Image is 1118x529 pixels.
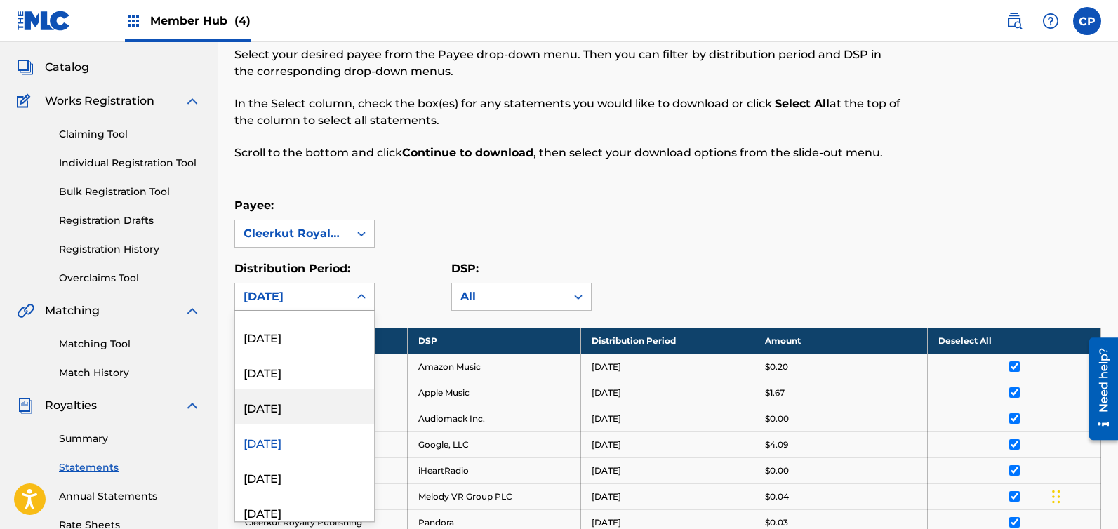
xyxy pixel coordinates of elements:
[460,288,557,305] div: All
[581,406,754,431] td: [DATE]
[150,13,251,29] span: Member Hub
[1000,7,1028,35] a: Public Search
[59,156,201,170] a: Individual Registration Tool
[17,59,34,76] img: Catalog
[45,59,89,76] span: Catalog
[408,483,581,509] td: Melody VR Group PLC
[408,431,581,457] td: Google, LLC
[59,185,201,199] a: Bulk Registration Tool
[765,516,788,529] p: $0.03
[59,271,201,286] a: Overclaims Tool
[408,457,581,483] td: iHeartRadio
[17,11,71,31] img: MLC Logo
[244,288,340,305] div: [DATE]
[1048,462,1118,529] iframe: Chat Widget
[765,438,788,451] p: $4.09
[17,397,34,414] img: Royalties
[184,93,201,109] img: expand
[184,302,201,319] img: expand
[17,93,35,109] img: Works Registration
[408,380,581,406] td: Apple Music
[17,59,89,76] a: CatalogCatalog
[244,225,340,242] div: Cleerkut Royalty Publishing
[928,328,1101,354] th: Deselect All
[45,93,154,109] span: Works Registration
[581,354,754,380] td: [DATE]
[408,406,581,431] td: Audiomack Inc.
[234,46,902,80] p: Select your desired payee from the Payee drop-down menu. Then you can filter by distribution peri...
[59,337,201,351] a: Matching Tool
[59,489,201,504] a: Annual Statements
[235,354,374,389] div: [DATE]
[235,424,374,460] div: [DATE]
[765,464,789,477] p: $0.00
[581,380,754,406] td: [DATE]
[581,457,754,483] td: [DATE]
[581,431,754,457] td: [DATE]
[765,490,789,503] p: $0.04
[408,354,581,380] td: Amazon Music
[765,387,785,399] p: $1.67
[581,483,754,509] td: [DATE]
[17,25,102,42] a: SummarySummary
[765,361,788,373] p: $0.20
[59,460,201,475] a: Statements
[408,328,581,354] th: DSP
[235,389,374,424] div: [DATE]
[59,366,201,380] a: Match History
[234,262,350,275] label: Distribution Period:
[402,146,533,159] strong: Continue to download
[234,14,251,27] span: (4)
[1006,13,1023,29] img: search
[754,328,928,354] th: Amount
[59,213,201,228] a: Registration Drafts
[1052,476,1060,518] div: Drag
[235,460,374,495] div: [DATE]
[59,127,201,142] a: Claiming Tool
[765,413,789,425] p: $0.00
[234,95,902,129] p: In the Select column, check the box(es) for any statements you would like to download or click at...
[184,397,201,414] img: expand
[1073,7,1101,35] div: User Menu
[125,13,142,29] img: Top Rightsholders
[1079,333,1118,446] iframe: Resource Center
[451,262,479,275] label: DSP:
[235,319,374,354] div: [DATE]
[59,242,201,257] a: Registration History
[1037,7,1065,35] div: Help
[775,97,830,110] strong: Select All
[1042,13,1059,29] img: help
[17,302,34,319] img: Matching
[45,397,97,414] span: Royalties
[234,145,902,161] p: Scroll to the bottom and click , then select your download options from the slide-out menu.
[234,199,274,212] label: Payee:
[45,302,100,319] span: Matching
[581,328,754,354] th: Distribution Period
[59,431,201,446] a: Summary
